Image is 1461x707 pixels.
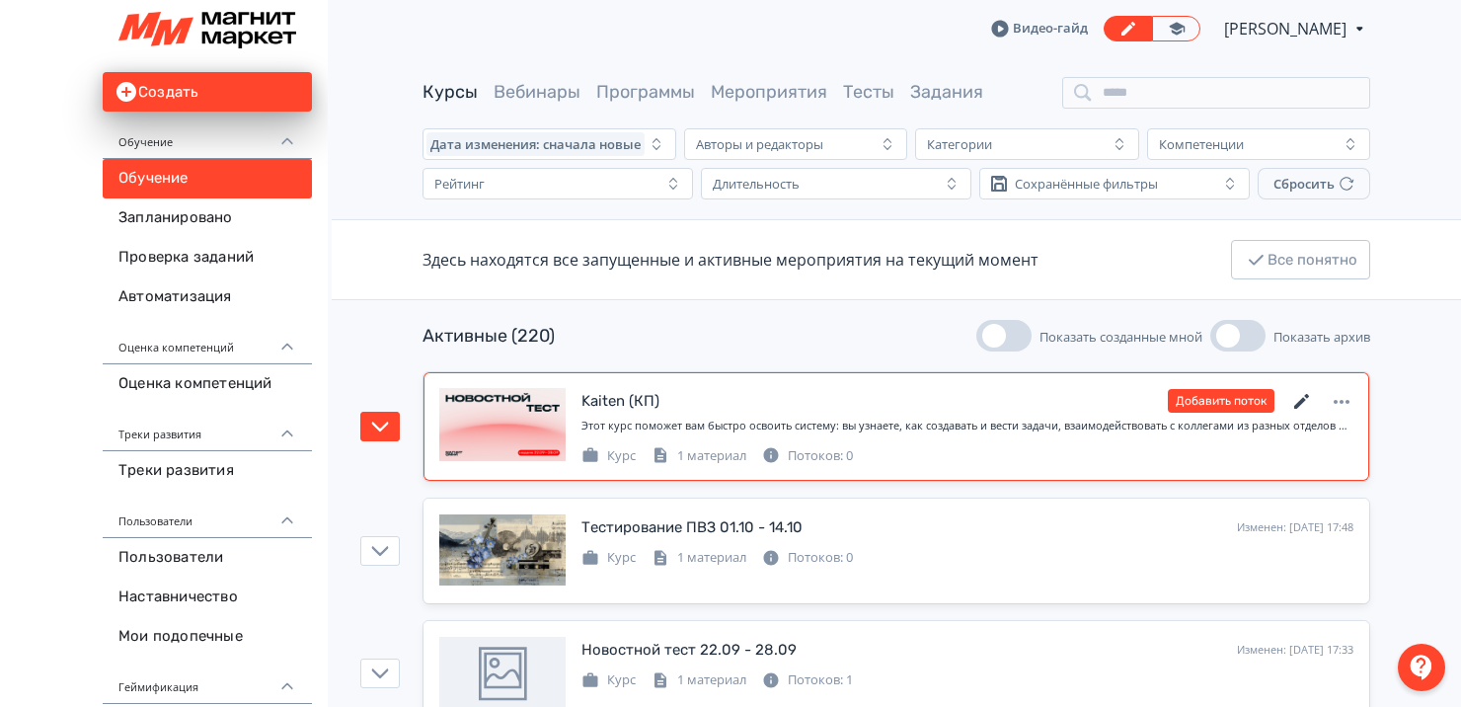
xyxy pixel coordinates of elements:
a: Переключиться в режим ученика [1152,16,1200,41]
a: Программы [596,81,695,103]
div: Потоков: 0 [762,446,853,466]
div: Авторы и редакторы [696,136,823,152]
div: 1 материал [652,670,746,690]
span: Елена Боргунова [1224,17,1349,40]
div: Сохранённые фильтры [1015,176,1158,192]
a: Мероприятия [711,81,827,103]
div: Треки развития [103,404,312,451]
button: Сбросить [1258,168,1370,199]
img: https://files.teachbase.ru/system/slaveaccount/57079/logo/medium-e76e9250e9e9211827b1f0905568c702... [118,12,296,48]
button: Создать [103,72,312,112]
div: Тестирование ПВЗ 01.10 - 14.10 [581,516,803,539]
div: Курс [581,670,636,690]
button: Компетенции [1147,128,1370,160]
span: Дата изменения: сначала новые [430,136,641,152]
div: Курс [581,446,636,466]
button: Дата изменения: сначала новые [423,128,676,160]
a: Курсы [423,81,478,103]
div: Пользователи [103,491,312,538]
div: Новостной тест 22.09 - 28.09 [581,639,797,662]
a: Задания [910,81,983,103]
div: Категории [927,136,992,152]
div: Курс [581,548,636,568]
div: Рейтинг [434,176,485,192]
div: Компетенции [1159,136,1244,152]
div: Длительность [713,176,800,192]
div: Потоков: 1 [762,670,853,690]
a: Видео-гайд [991,19,1088,39]
button: Добавить поток [1168,389,1274,413]
div: 1 материал [652,446,746,466]
div: Активные (220) [423,323,555,350]
a: Мои подопечные [103,617,312,657]
a: Треки развития [103,451,312,491]
a: Пользователи [103,538,312,578]
button: Рейтинг [423,168,693,199]
button: Авторы и редакторы [684,128,907,160]
div: Обучение [103,112,312,159]
span: Показать созданные мной [1039,328,1202,346]
a: Наставничество [103,578,312,617]
a: Запланировано [103,198,312,238]
a: Автоматизация [103,277,312,317]
div: Геймификация [103,657,312,704]
span: Показать архив [1273,328,1370,346]
div: Оценка компетенций [103,317,312,364]
a: Проверка заданий [103,238,312,277]
a: Обучение [103,159,312,198]
div: Потоков: 0 [762,548,853,568]
div: Здесь находятся все запущенные и активные мероприятия на текущий момент [423,248,1038,272]
div: 1 материал [652,548,746,568]
div: Этот курс поможет вам быстро освоить систему: вы узнаете, как создавать и вести задачи, взаимодей... [581,418,1353,434]
div: Изменен: [DATE] 17:48 [1237,519,1353,536]
a: Оценка компетенций [103,364,312,404]
button: Длительность [701,168,971,199]
a: Тесты [843,81,894,103]
button: Все понятно [1231,240,1370,279]
button: Сохранённые фильтры [979,168,1250,199]
button: Категории [915,128,1138,160]
a: Вебинары [494,81,580,103]
div: Изменен: [DATE] 17:33 [1237,642,1353,659]
div: Kaiten (КП) [581,390,659,413]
